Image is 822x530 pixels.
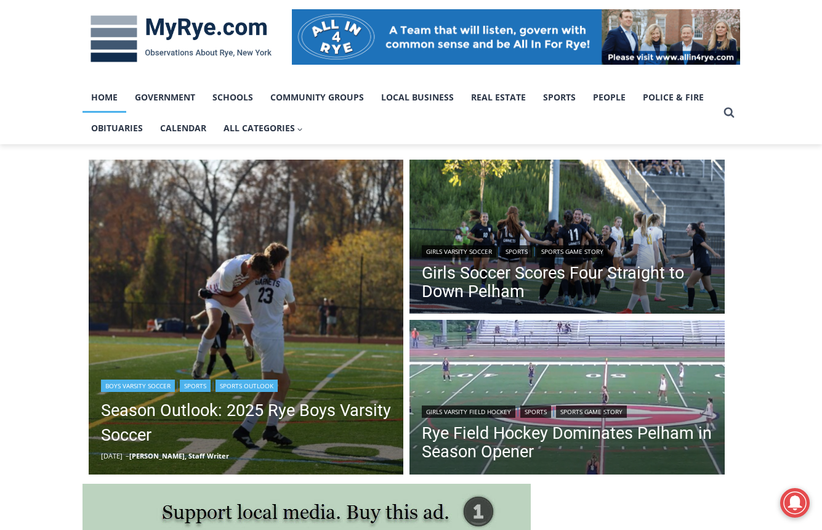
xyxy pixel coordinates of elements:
a: Boys Varsity Soccer [101,380,175,392]
a: Schools [204,82,262,113]
a: Sports [180,380,211,392]
div: "[PERSON_NAME] and I covered the [DATE] Parade, which was a really eye opening experience as I ha... [311,1,582,120]
a: Girls Soccer Scores Four Straight to Down Pelham [422,264,712,301]
a: Real Estate [462,82,534,113]
a: [PERSON_NAME], Staff Writer [129,451,229,460]
a: Community Groups [262,82,373,113]
span: – [126,451,129,460]
a: Read More Girls Soccer Scores Four Straight to Down Pelham [409,160,725,317]
img: (PHOTO: Alex van der Voort and Lex Cox of Rye Boys Varsity Soccer on Thursday, October 31, 2024 f... [89,160,404,475]
a: Calendar [151,113,215,144]
a: Open Tues. - Sun. [PHONE_NUMBER] [1,124,124,153]
a: Sports [534,82,584,113]
a: Obituaries [83,113,151,144]
a: Home [83,82,126,113]
div: | | [101,377,392,392]
a: Read More Rye Field Hockey Dominates Pelham in Season Opener [409,320,725,478]
a: Girls Varsity Soccer [422,245,496,258]
img: All in for Rye [292,9,740,65]
a: Girls Varsity Field Hockey [422,406,515,418]
a: Sports [520,406,551,418]
nav: Primary Navigation [83,82,718,144]
a: Government [126,82,204,113]
span: Intern @ [DOMAIN_NAME] [322,123,571,150]
button: View Search Form [718,102,740,124]
a: Sports Game Story [537,245,608,258]
a: Local Business [373,82,462,113]
a: Season Outlook: 2025 Rye Boys Varsity Soccer [101,398,392,447]
span: Open Tues. - Sun. [PHONE_NUMBER] [4,127,121,174]
img: MyRye.com [83,7,280,71]
a: Police & Fire [634,82,712,113]
a: Read More Season Outlook: 2025 Rye Boys Varsity Soccer [89,160,404,475]
img: (PHOTO: The Rye Girls Field Hockey Team defeated Pelham 3-0 on Tuesday to move to 3-0 in 2024.) [409,320,725,478]
a: Intern @ [DOMAIN_NAME] [296,120,597,153]
a: Sports Outlook [216,380,278,392]
div: | | [422,243,712,258]
div: | | [422,403,712,418]
button: Child menu of All Categories [215,113,312,144]
a: People [584,82,634,113]
time: [DATE] [101,451,123,460]
a: Rye Field Hockey Dominates Pelham in Season Opener [422,424,712,461]
div: "the precise, almost orchestrated movements of cutting and assembling sushi and [PERSON_NAME] mak... [127,77,181,147]
a: Sports [501,245,532,258]
a: Sports Game Story [556,406,627,418]
img: (PHOTO: Rye Girls Soccer's Samantha Yeh scores a goal in her team's 4-1 victory over Pelham on Se... [409,160,725,317]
